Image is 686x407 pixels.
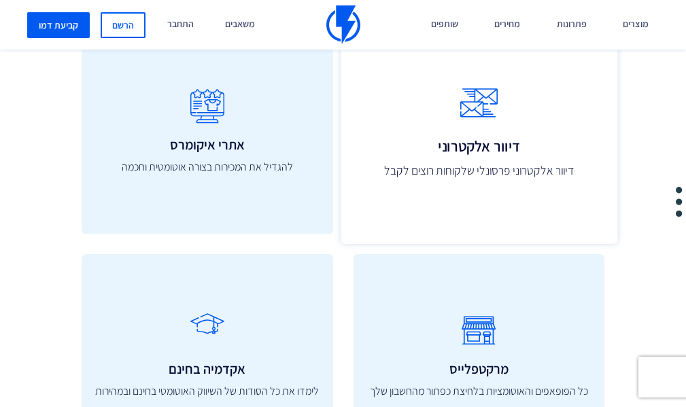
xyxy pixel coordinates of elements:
a: קביעת דמו [27,12,90,38]
p: כל הפופאפים והאוטומציות בלחיצת כפתור מהחשבון שלך [367,383,591,400]
a: אתרי איקומרס להגדיל את המכירות בצורה אוטומטית וחכמה [82,30,333,234]
a: הרשם [101,12,145,38]
h3: דיוור אלקטרוני [356,138,602,154]
h3: אתרי איקומרס [95,137,320,152]
h3: אקדמיה בחינם [95,361,320,376]
p: להגדיל את המכירות בצורה אוטומטית וחכמה [95,159,320,175]
p: דיוור אלקטרוני פרסונלי שלקוחות רוצים לקבל [356,162,602,179]
p: לימדו את כל הסודות של השיווק האוטומטי בחינם ובמהירות [95,383,320,400]
h3: מרקטפלייס [367,361,591,376]
a: דיוור אלקטרוני דיוור אלקטרוני פרסונלי שלקוחות רוצים לקבל [341,20,617,244]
